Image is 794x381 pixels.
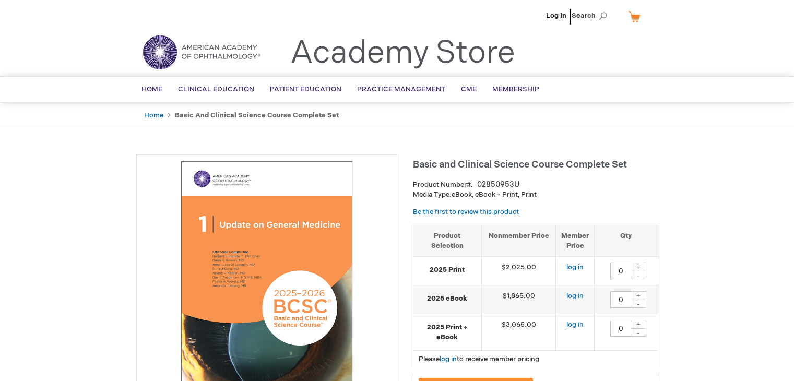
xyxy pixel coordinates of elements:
div: + [631,291,646,300]
span: Clinical Education [178,85,254,93]
a: Academy Store [290,34,515,72]
td: $3,065.00 [481,314,556,351]
strong: 2025 Print + eBook [419,323,476,342]
strong: 2025 Print [419,265,476,275]
th: Qty [595,225,658,256]
span: CME [461,85,477,93]
span: Membership [492,85,539,93]
div: - [631,300,646,308]
span: Search [572,5,611,26]
a: log in [566,263,584,271]
th: Product Selection [413,225,482,256]
td: $2,025.00 [481,257,556,285]
span: Basic and Clinical Science Course Complete Set [413,159,627,170]
input: Qty [610,320,631,337]
div: - [631,271,646,279]
div: + [631,263,646,271]
strong: Media Type: [413,190,452,199]
div: 02850953U [477,180,519,190]
a: log in [566,320,584,329]
p: eBook, eBook + Print, Print [413,190,658,200]
a: Log In [546,11,566,20]
a: Home [144,111,163,120]
div: + [631,320,646,329]
span: Practice Management [357,85,445,93]
span: Home [141,85,162,93]
th: Nonmember Price [481,225,556,256]
div: - [631,328,646,337]
input: Qty [610,263,631,279]
td: $1,865.00 [481,285,556,314]
a: Be the first to review this product [413,208,519,216]
span: Please to receive member pricing [419,355,539,363]
span: Patient Education [270,85,341,93]
strong: 2025 eBook [419,294,476,304]
th: Member Price [556,225,595,256]
input: Qty [610,291,631,308]
strong: Basic and Clinical Science Course Complete Set [175,111,339,120]
strong: Product Number [413,181,473,189]
a: log in [566,292,584,300]
a: log in [440,355,457,363]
